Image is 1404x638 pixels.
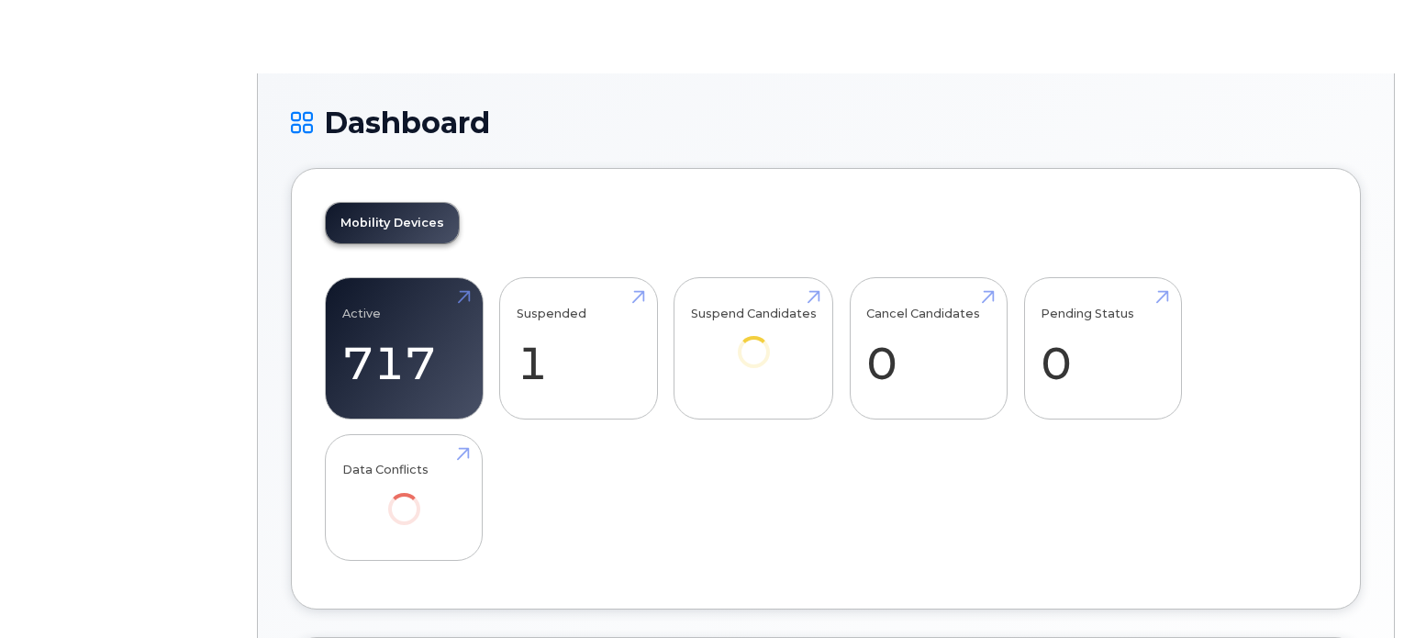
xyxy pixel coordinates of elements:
[342,444,466,550] a: Data Conflicts
[291,106,1361,139] h1: Dashboard
[866,288,990,409] a: Cancel Candidates 0
[691,288,817,394] a: Suspend Candidates
[342,288,466,409] a: Active 717
[326,203,459,243] a: Mobility Devices
[1041,288,1164,409] a: Pending Status 0
[517,288,641,409] a: Suspended 1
